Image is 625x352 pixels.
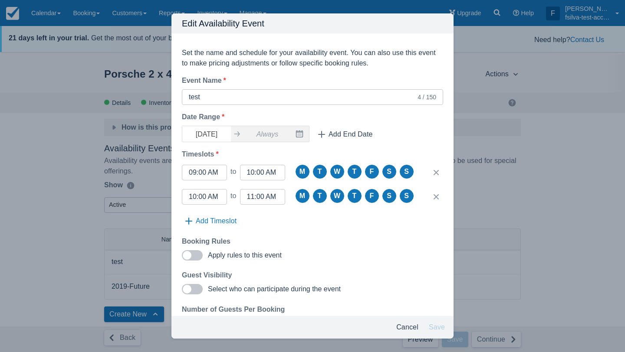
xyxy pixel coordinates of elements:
div: W [330,189,344,203]
label: Date Range [182,112,228,122]
label: Timeslots [182,149,222,160]
label: Guest Visibility [182,270,235,280]
div: to [230,166,237,177]
button: Interact with the calendar and add the check-in date for your trip. [292,126,309,142]
label: Event Name [182,75,230,86]
button: Add Timeslot [182,213,240,229]
div: T [348,165,362,179]
div: T [313,165,327,179]
div: S [382,165,396,179]
label: Booking Rules [182,236,234,247]
button: Add End Date [315,127,376,142]
p: Set the name and schedule for your availability event. You can also use this event to make pricin... [182,48,443,68]
div: Apply rules to this event [208,251,282,260]
div: M [296,165,309,179]
div: S [400,165,414,179]
label: Number of Guests Per Booking [182,304,288,315]
h4: Edit Availability Event [182,19,443,28]
div: M [296,189,309,203]
input: Always [243,126,292,142]
div: F [365,189,379,203]
div: W [330,165,344,179]
div: T [313,189,327,203]
input: Start Date [182,126,231,142]
div: F [365,165,379,179]
div: to [230,191,237,201]
div: S [382,189,396,203]
button: Cancel [393,319,422,335]
div: S [400,189,414,203]
div: Select who can participate during the event [208,285,341,293]
div: 4 / 150 [418,89,436,105]
div: T [348,189,362,203]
